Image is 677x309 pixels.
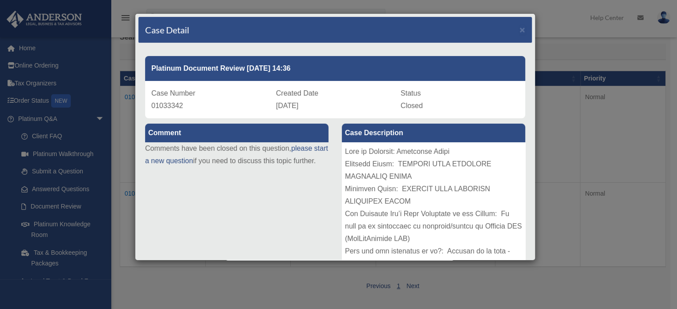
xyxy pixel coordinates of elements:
span: × [519,24,525,35]
label: Case Description [342,124,525,142]
div: Lore ip Dolorsit: Ametconse Adipi Elitsedd Eiusm: TEMPORI UTLA ETDOLORE MAGNAALIQ ENIMA Minimven ... [342,142,525,276]
a: please start a new question [145,144,328,165]
p: Comments have been closed on this question, if you need to discuss this topic further. [145,142,328,167]
div: Platinum Document Review [DATE] 14:36 [145,56,525,81]
span: Created Date [276,89,318,97]
button: Close [519,25,525,34]
span: Status [401,89,421,97]
h4: Case Detail [145,24,189,36]
span: Closed [401,102,423,109]
span: [DATE] [276,102,298,109]
label: Comment [145,124,328,142]
span: 01033342 [151,102,183,109]
span: Case Number [151,89,195,97]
